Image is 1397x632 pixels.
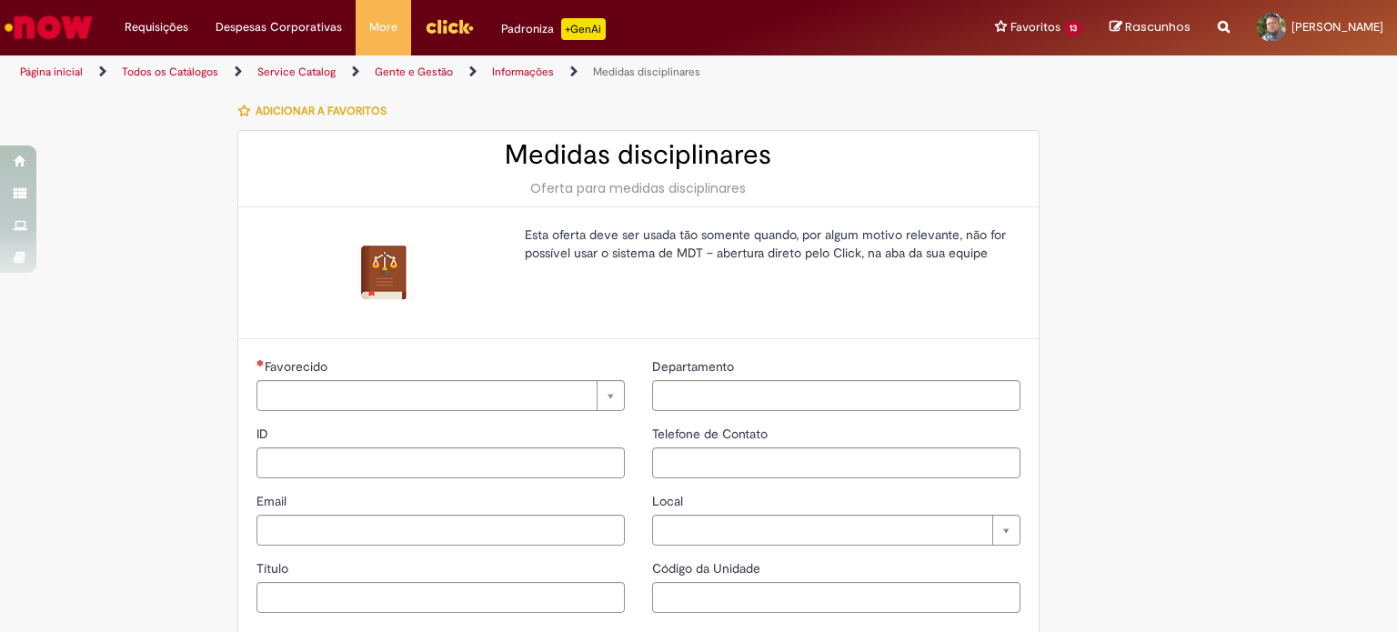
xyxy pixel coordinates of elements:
p: Esta oferta deve ser usada tão somente quando, por algum motivo relevante, não for possível usar ... [525,226,1007,262]
button: Adicionar a Favoritos [237,92,397,130]
input: Departamento [652,380,1020,411]
span: Departamento [652,358,738,375]
a: Rascunhos [1110,19,1191,36]
img: click_logo_yellow_360x200.png [425,13,474,40]
span: Título [256,560,292,577]
input: Título [256,582,625,613]
input: Código da Unidade [652,582,1020,613]
a: Medidas disciplinares [593,65,700,79]
input: Email [256,515,625,546]
span: Adicionar a Favoritos [256,104,387,118]
a: Limpar campo Favorecido [256,380,625,411]
img: Medidas disciplinares [355,244,413,302]
h2: Medidas disciplinares [256,140,1020,170]
span: Requisições [125,18,188,36]
p: +GenAi [561,18,606,40]
span: Email [256,493,290,509]
span: Local [652,493,687,509]
span: Despesas Corporativas [216,18,342,36]
a: Service Catalog [257,65,336,79]
a: Todos os Catálogos [122,65,218,79]
span: Telefone de Contato [652,426,771,442]
span: [PERSON_NAME] [1291,19,1383,35]
span: More [369,18,397,36]
span: Rascunhos [1125,18,1191,35]
span: Necessários - Favorecido [265,358,331,375]
span: Favoritos [1010,18,1060,36]
span: ID [256,426,272,442]
div: Oferta para medidas disciplinares [256,179,1020,197]
div: Padroniza [501,18,606,40]
input: ID [256,447,625,478]
input: Telefone de Contato [652,447,1020,478]
a: Página inicial [20,65,83,79]
span: Código da Unidade [652,560,764,577]
span: Necessários [256,359,265,366]
ul: Trilhas de página [14,55,918,89]
a: Limpar campo Local [652,515,1020,546]
a: Gente e Gestão [375,65,453,79]
a: Informações [492,65,554,79]
img: ServiceNow [2,9,95,45]
span: 13 [1064,21,1082,36]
